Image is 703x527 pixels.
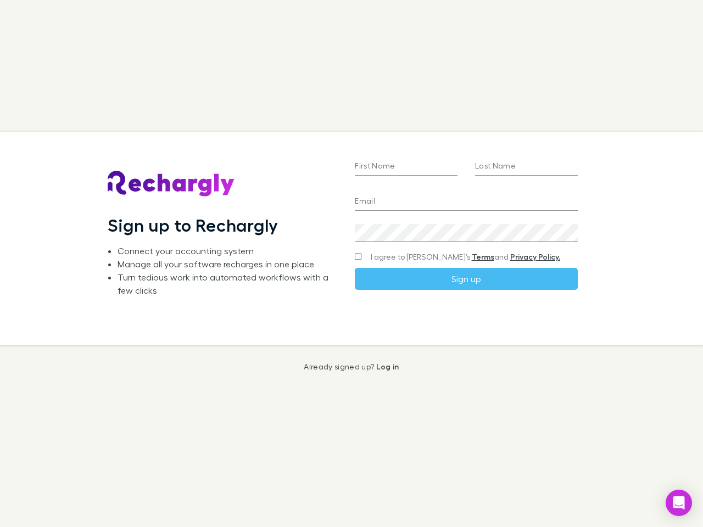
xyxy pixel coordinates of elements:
button: Sign up [355,268,577,290]
a: Privacy Policy. [510,252,560,261]
p: Already signed up? [304,362,399,371]
li: Turn tedious work into automated workflows with a few clicks [118,271,337,297]
a: Log in [376,362,399,371]
h1: Sign up to Rechargly [108,215,278,236]
li: Manage all your software recharges in one place [118,257,337,271]
div: Open Intercom Messenger [666,490,692,516]
li: Connect your accounting system [118,244,337,257]
a: Terms [472,252,494,261]
img: Rechargly's Logo [108,171,235,197]
span: I agree to [PERSON_NAME]’s and [371,251,560,262]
